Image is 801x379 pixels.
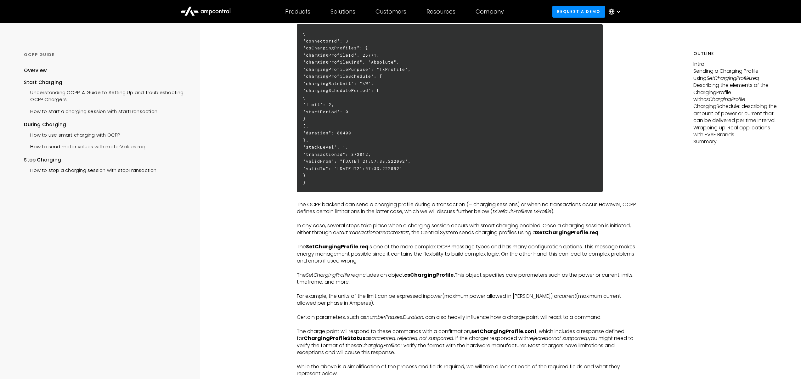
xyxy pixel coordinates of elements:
[24,52,184,58] div: OCPP GUIDE
[24,156,184,163] div: Stop Charging
[427,292,442,300] em: power
[306,271,358,279] em: SetChargingProfile.req
[371,335,453,342] em: accepted, rejected, not supported
[24,121,184,128] div: During Charging
[493,208,527,215] em: txDefaultProfile
[336,229,375,236] em: StartTransaction
[297,286,637,293] p: ‍
[536,229,599,236] strong: SetChargingProfile.req
[330,8,355,15] div: Solutions
[528,335,548,342] em: rejected
[297,314,637,321] p: Certain parameters, such as , , can also heavily influence how a charge point will react to a com...
[297,264,637,271] p: ‍
[24,86,184,105] a: Understanding OCPP: A Guide to Setting Up and Troubleshooting OCPP Chargers
[693,82,777,103] p: Describing the elements of the ChargingProfile with
[304,335,365,342] strong: ChargingProfileStatus
[471,328,537,335] strong: setChargingProfile.conf
[297,201,637,215] p: The OCPP backend can send a charging profile during a transaction (= charging sessions) or when n...
[297,243,637,264] p: The is one of the more complex OCPP message types and has many configuration options. This messag...
[285,8,310,15] div: Products
[381,229,409,236] em: remoteStart
[297,307,637,314] p: ‍
[703,96,745,103] em: csChargingProfile
[375,8,406,15] div: Customers
[24,79,184,86] div: Start Charging
[354,342,397,349] em: setChargingProfile
[404,271,455,279] strong: csChargingProfile.
[693,103,777,124] p: ChargingSchedule: describing the amount of power or current that can be delivered per time interval.
[476,8,504,15] div: Company
[693,68,777,82] p: Sending a Charging Profile using
[24,128,120,140] a: How to use smart charging with OCPP
[297,356,637,363] p: ‍
[24,67,47,79] a: Overview
[306,243,369,250] strong: SetChargingProfile.req
[693,124,777,139] p: Wrapping up: Real applications with EVSE Brands
[426,8,455,15] div: Resources
[297,363,637,377] p: While the above is a simplification of the process and fields required, we will take a look at ea...
[366,314,402,321] em: numberPhases
[297,215,637,222] p: ‍
[707,75,759,82] em: SetChargingProfile.req
[297,293,637,307] p: For example, the units of the limit can be expressed in (maximum power allowed in [PERSON_NAME]) ...
[24,105,157,116] a: How to start a charging session with startTransaction
[553,335,588,342] em: not supported,
[533,208,551,215] em: txProfile
[297,236,637,243] p: ‍
[24,67,47,74] div: Overview
[297,222,637,236] p: In any case, several steps take place when a charging session occurs with smart charging enabled....
[24,140,145,152] a: How to send meter values with meterValues.req
[559,292,576,300] em: current
[297,194,637,201] p: ‍
[297,24,603,192] h6: { "connectorId": 3 "csChargingProfiles": { "chargingProfileId": 26771, "chargingProfileKind": "Ab...
[693,138,777,145] p: Summary
[24,164,156,175] a: How to stop a charging session with stopTransaction
[552,6,605,17] a: Request a demo
[297,321,637,328] p: ‍
[693,50,777,57] h5: Outline
[403,314,423,321] em: Duration
[297,272,637,286] p: The includes an object This object specifies core parameters such as the power or current limits,...
[693,61,777,68] p: Intro
[297,328,637,356] p: The charge point will respond to these commands with a confirmation, , which includes a response ...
